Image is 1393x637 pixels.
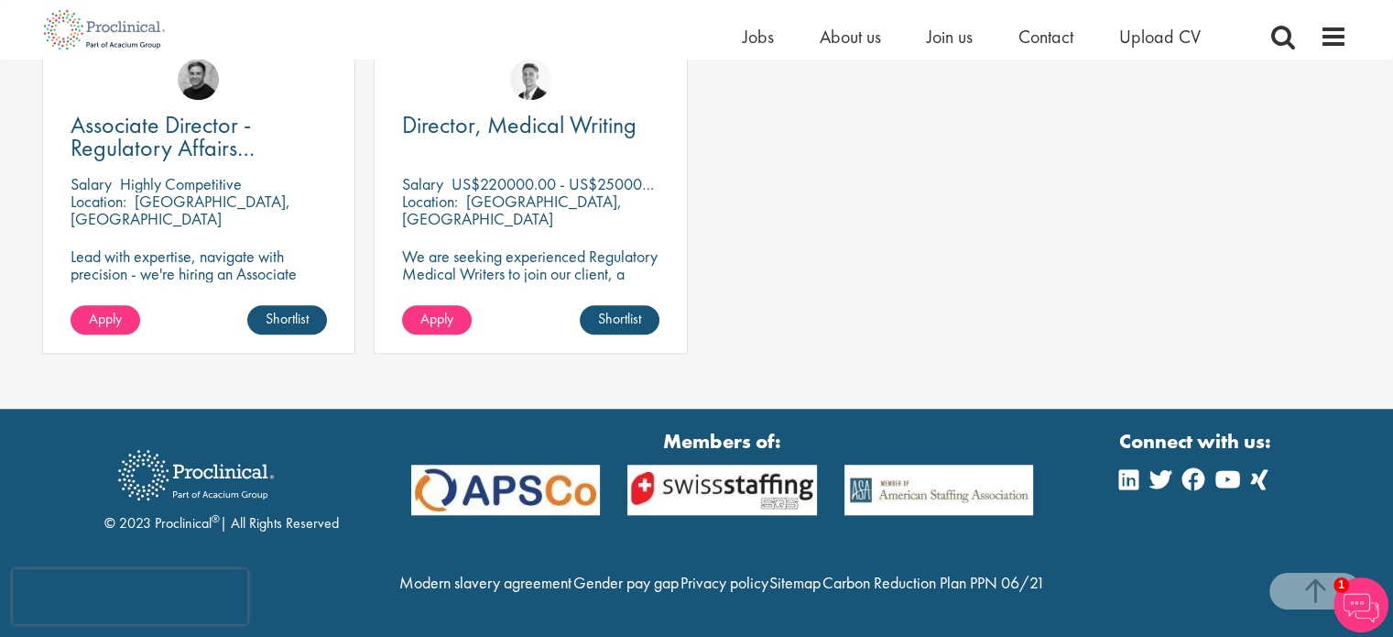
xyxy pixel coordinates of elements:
img: APSCo [831,465,1048,515]
a: Modern slavery agreement [399,572,571,593]
div: © 2023 Proclinical | All Rights Reserved [104,436,339,534]
img: Chatbot [1333,577,1388,632]
a: Gender pay gap [573,572,679,593]
a: Privacy policy [680,572,767,593]
strong: Connect with us: [1119,427,1275,456]
img: Proclinical Recruitment [104,437,288,513]
a: Join us [927,25,973,49]
p: [GEOGRAPHIC_DATA], [GEOGRAPHIC_DATA] [71,191,290,229]
span: Salary [402,173,443,194]
a: Carbon Reduction Plan PPN 06/21 [822,572,1045,593]
img: George Watson [510,59,551,100]
a: Upload CV [1119,25,1201,49]
a: Shortlist [247,305,327,335]
sup: ® [212,511,220,526]
p: We are seeking experienced Regulatory Medical Writers to join our client, a dynamic and growing b... [402,247,659,300]
a: About us [820,25,881,49]
span: Salary [71,173,112,194]
span: Location: [402,191,458,212]
a: Apply [71,305,140,335]
iframe: reCAPTCHA [13,569,247,624]
p: Lead with expertise, navigate with precision - we're hiring an Associate Director to shape regula... [71,247,328,335]
p: US$220000.00 - US$250000.00 per annum + Highly Competitive Salary [452,173,925,194]
p: [GEOGRAPHIC_DATA], [GEOGRAPHIC_DATA] [402,191,622,229]
img: Peter Duvall [178,59,219,100]
img: APSCo [397,465,615,515]
span: 1 [1333,577,1349,593]
a: Associate Director - Regulatory Affairs Consultant [71,114,328,159]
a: Apply [402,305,472,335]
p: Highly Competitive [120,173,242,194]
span: Director, Medical Writing [402,109,637,140]
a: Jobs [743,25,774,49]
strong: Members of: [411,427,1034,456]
span: Associate Director - Regulatory Affairs Consultant [71,109,255,186]
img: APSCo [614,465,831,515]
a: Sitemap [769,572,821,593]
a: Shortlist [580,305,659,335]
span: Apply [420,309,453,328]
a: Director, Medical Writing [402,114,659,137]
span: Apply [89,309,122,328]
span: Location: [71,191,126,212]
a: Contact [1018,25,1073,49]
